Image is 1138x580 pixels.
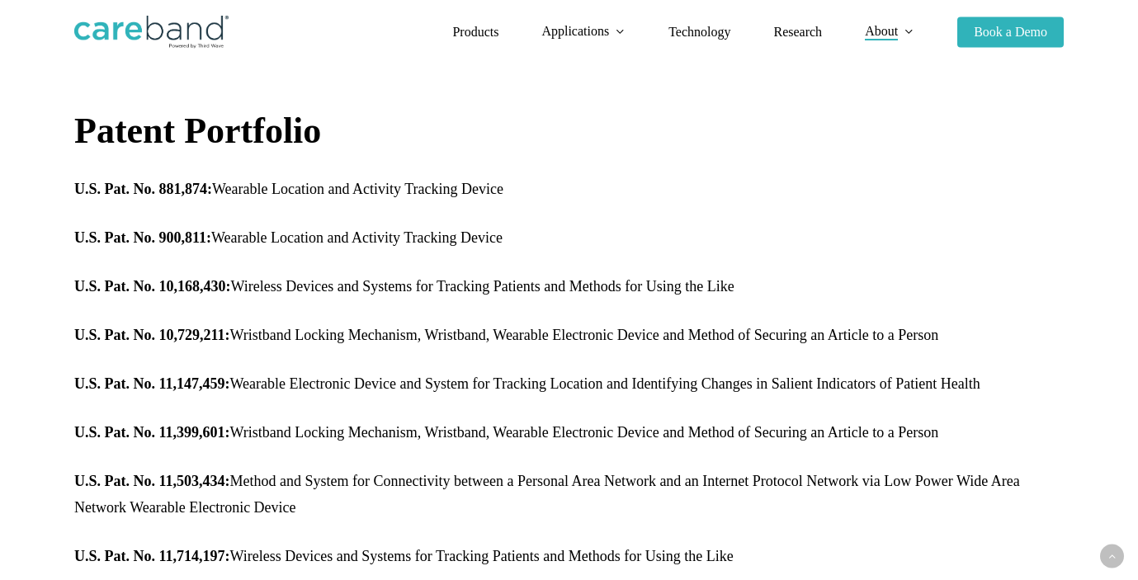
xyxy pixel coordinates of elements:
[865,25,914,39] a: About
[974,25,1047,39] span: Book a Demo
[452,26,498,39] a: Products
[74,278,231,295] strong: U.S. Pat. No. 10,168,430:
[74,273,1064,322] p: Wireless Devices and Systems for Tracking Patients and Methods for Using the Like
[74,370,1064,419] p: Wearable Electronic Device and System for Tracking Location and Identifying Changes in Salient In...
[74,473,230,489] strong: U.S. Pat. No. 11,503,434:
[1100,545,1124,568] a: Back to top
[773,25,822,39] span: Research
[74,468,1064,543] p: Method and System for Connectivity between a Personal Area Network and an Internet Protocol Netwo...
[668,25,730,39] span: Technology
[865,24,898,38] span: About
[74,224,1064,273] p: Wearable Location and Activity Tracking Device
[452,25,498,39] span: Products
[74,548,230,564] strong: U.S. Pat. No. 11,714,197:
[74,375,230,392] strong: U.S. Pat. No. 11,147,459:
[74,229,211,246] strong: U.S. Pat. No. 900,811:
[668,26,730,39] a: Technology
[957,26,1064,39] a: Book a Demo
[541,24,609,38] span: Applications
[541,25,626,39] a: Applications
[74,322,1064,370] p: Wristband Locking Mechanism, Wristband, Wearable Electronic Device and Method of Securing an Arti...
[773,26,822,39] a: Research
[74,327,230,343] strong: U.S. Pat. No. 10,729,211:
[74,419,1064,468] p: Wristband Locking Mechanism, Wristband, Wearable Electronic Device and Method of Securing an Arti...
[74,176,1064,224] p: Wearable Location and Activity Tracking Device
[74,424,230,441] strong: U.S. Pat. No. 11,399,601:
[74,181,212,197] strong: U.S. Pat. No. 881,874:
[74,109,1064,153] h2: Patent Portfolio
